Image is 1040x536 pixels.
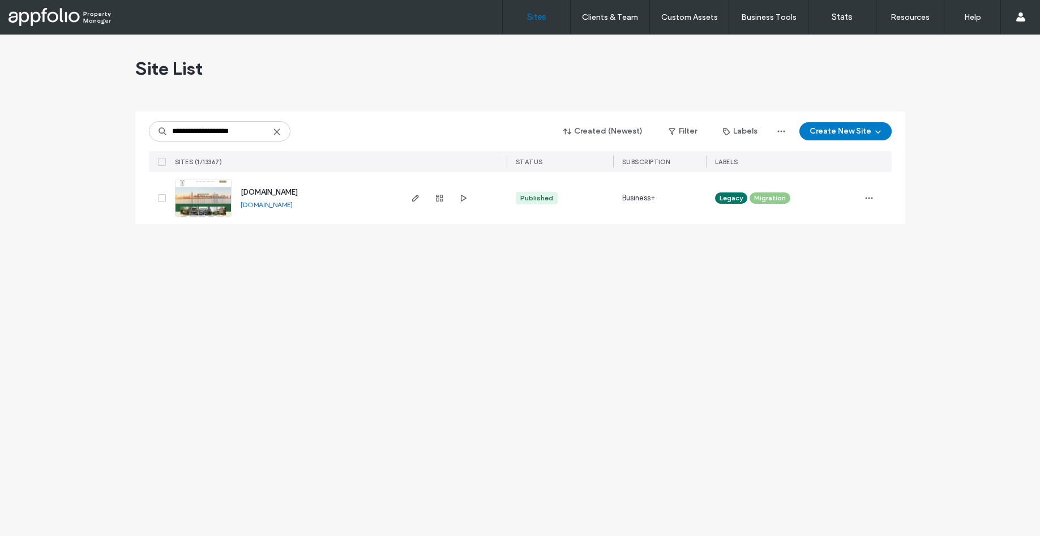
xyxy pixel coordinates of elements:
label: Custom Assets [661,12,718,22]
span: STATUS [516,158,543,166]
span: Business+ [622,192,656,204]
label: Resources [891,12,930,22]
label: Clients & Team [582,12,638,22]
span: Site List [135,57,203,80]
label: Stats [832,12,853,22]
div: Published [520,193,553,203]
span: Migration [754,193,786,203]
a: [DOMAIN_NAME] [241,188,298,196]
button: Create New Site [799,122,892,140]
span: Legacy [720,193,743,203]
button: Created (Newest) [554,122,653,140]
label: Sites [527,12,546,22]
a: [DOMAIN_NAME] [241,200,293,209]
button: Labels [713,122,768,140]
label: Business Tools [741,12,797,22]
button: Filter [657,122,708,140]
span: SUBSCRIPTION [622,158,670,166]
span: LABELS [715,158,738,166]
span: SITES (1/13367) [175,158,222,166]
label: Help [964,12,981,22]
